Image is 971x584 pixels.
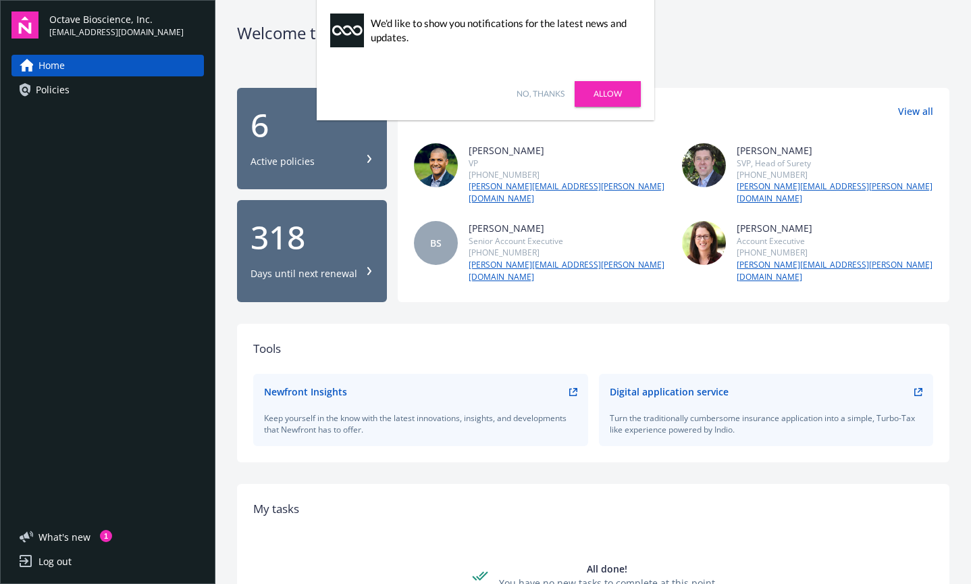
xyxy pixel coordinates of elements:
button: 318Days until next renewal [237,200,387,302]
div: All done! [499,562,715,576]
div: Turn the traditionally cumbersome insurance application into a simple, Turbo-Tax like experience ... [610,412,923,435]
div: Newfront Insights [264,385,347,399]
button: Octave Bioscience, Inc.[EMAIL_ADDRESS][DOMAIN_NAME] [49,11,204,39]
a: Home [11,55,204,76]
div: [PERSON_NAME] [469,221,666,235]
div: [PERSON_NAME] [469,143,666,157]
div: Log out [38,551,72,573]
div: 6 [251,109,373,141]
button: What's new1 [11,530,112,544]
div: Keep yourself in the know with the latest innovations, insights, and developments that Newfront h... [264,412,577,435]
div: My tasks [253,500,933,518]
div: [PHONE_NUMBER] [737,169,934,180]
div: Senior Account Executive [469,235,666,247]
div: [PHONE_NUMBER] [469,247,666,258]
a: Policies [11,79,204,101]
a: [PERSON_NAME][EMAIL_ADDRESS][PERSON_NAME][DOMAIN_NAME] [469,259,666,283]
a: [PERSON_NAME][EMAIL_ADDRESS][PERSON_NAME][DOMAIN_NAME] [469,180,666,205]
div: Active policies [251,155,315,168]
img: navigator-logo.svg [11,11,38,39]
div: 1 [100,530,112,542]
div: Welcome to Navigator , [PERSON_NAME] [237,22,949,45]
div: Days until next renewal [251,267,357,281]
div: [PERSON_NAME] [737,143,934,157]
img: photo [682,143,726,187]
a: [PERSON_NAME][EMAIL_ADDRESS][PERSON_NAME][DOMAIN_NAME] [737,180,934,205]
div: [PHONE_NUMBER] [737,247,934,258]
button: 6Active policies [237,88,387,190]
span: [EMAIL_ADDRESS][DOMAIN_NAME] [49,26,184,39]
span: What ' s new [38,530,90,544]
a: No, thanks [517,88,565,100]
div: 318 [251,221,373,253]
img: photo [682,221,726,265]
div: Digital application service [610,385,729,399]
span: Policies [36,79,70,101]
span: Home [38,55,65,76]
span: Octave Bioscience, Inc. [49,12,184,26]
img: photo [414,143,458,187]
a: View all [898,104,933,122]
div: [PHONE_NUMBER] [469,169,666,180]
div: [PERSON_NAME] [737,221,934,235]
span: BS [430,236,442,250]
div: VP [469,157,666,169]
div: SVP, Head of Surety [737,157,934,169]
div: Account Executive [737,235,934,247]
div: Tools [253,340,933,358]
a: [PERSON_NAME][EMAIL_ADDRESS][PERSON_NAME][DOMAIN_NAME] [737,259,934,283]
a: Allow [575,81,641,107]
div: We'd like to show you notifications for the latest news and updates. [371,16,634,45]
